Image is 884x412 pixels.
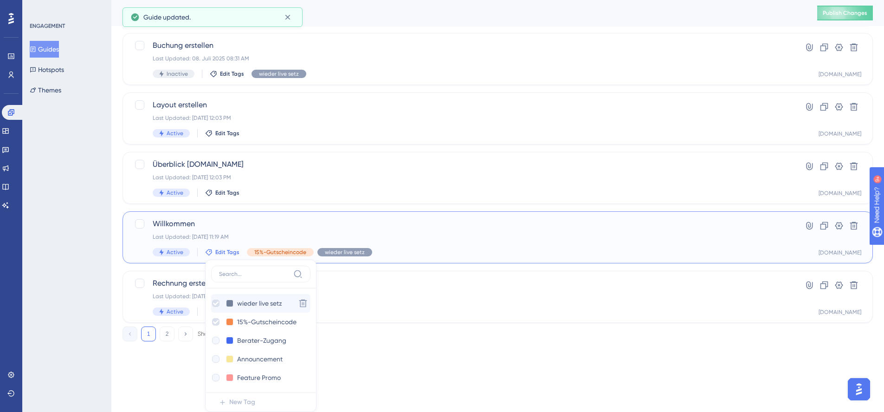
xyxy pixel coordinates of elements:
span: New Tag [229,397,255,408]
input: New Tag [237,316,298,328]
span: Need Help? [22,2,58,13]
span: Active [167,189,183,196]
span: Rechnung erstellen [153,278,768,289]
span: Active [167,249,183,256]
span: Edit Tags [215,130,239,137]
button: 1 [141,327,156,341]
div: ENGAGEMENT [30,22,65,30]
button: Edit Tags [205,130,239,137]
iframe: UserGuiding AI Assistant Launcher [845,375,873,403]
span: Guide updated. [143,12,191,23]
span: wieder live setz [259,70,299,78]
span: Edit Tags [215,189,239,196]
span: Layout erstellen [153,99,768,111]
span: Active [167,130,183,137]
input: New Tag [237,335,287,347]
span: Willkommen [153,218,768,229]
div: Last Updated: 08. Juli 2025 08:31 AM [153,55,768,62]
span: wieder live setz [325,249,365,256]
input: Search... [219,270,290,278]
span: 15%-Gutscheincode [254,249,306,256]
button: Guides [30,41,59,58]
div: Showing [198,330,221,338]
div: Last Updated: [DATE] 12:03 PM [153,114,768,122]
button: 2 [160,327,174,341]
span: Publish Changes [823,9,867,17]
div: Last Updated: [DATE] 12:03 PM [153,174,768,181]
div: [DOMAIN_NAME] [819,130,861,137]
button: Edit Tags [210,70,244,78]
span: Inactive [167,70,188,78]
input: New Tag [237,372,283,384]
span: Buchung erstellen [153,40,768,51]
span: Überblick [DOMAIN_NAME] [153,159,768,170]
div: [DOMAIN_NAME] [819,249,861,256]
button: Themes [30,82,61,98]
button: Edit Tags [205,249,239,256]
div: 9+ [63,5,69,12]
input: New Tag [237,353,284,365]
span: Edit Tags [215,249,239,256]
input: New Tag [237,298,284,309]
button: Edit Tags [205,189,239,196]
span: Active [167,308,183,315]
button: Publish Changes [817,6,873,20]
div: Last Updated: [DATE] 11:49 AM [153,293,768,300]
button: New Tag [211,393,316,412]
div: Last Updated: [DATE] 11:19 AM [153,233,768,241]
div: [DOMAIN_NAME] [819,308,861,316]
div: Guides [123,7,794,20]
span: Edit Tags [220,70,244,78]
div: [DOMAIN_NAME] [819,71,861,78]
input: New Tag [237,391,290,402]
button: Hotspots [30,61,64,78]
div: [DOMAIN_NAME] [819,190,861,197]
